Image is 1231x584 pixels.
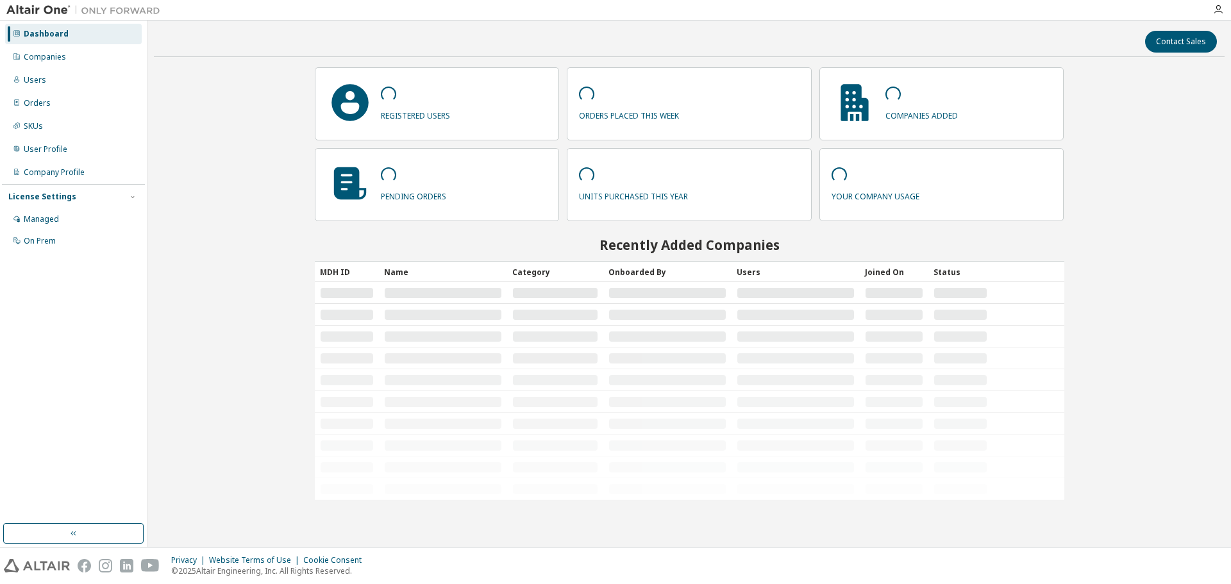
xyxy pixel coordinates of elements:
[832,187,919,202] p: your company usage
[320,262,374,282] div: MDH ID
[24,52,66,62] div: Companies
[24,29,69,39] div: Dashboard
[171,555,209,565] div: Privacy
[24,236,56,246] div: On Prem
[934,262,987,282] div: Status
[608,262,726,282] div: Onboarded By
[512,262,598,282] div: Category
[24,75,46,85] div: Users
[4,559,70,572] img: altair_logo.svg
[24,167,85,178] div: Company Profile
[384,262,502,282] div: Name
[78,559,91,572] img: facebook.svg
[381,187,446,202] p: pending orders
[865,262,923,282] div: Joined On
[171,565,369,576] p: © 2025 Altair Engineering, Inc. All Rights Reserved.
[6,4,167,17] img: Altair One
[120,559,133,572] img: linkedin.svg
[24,214,59,224] div: Managed
[381,106,450,121] p: registered users
[8,192,76,202] div: License Settings
[303,555,369,565] div: Cookie Consent
[885,106,958,121] p: companies added
[1145,31,1217,53] button: Contact Sales
[737,262,855,282] div: Users
[24,144,67,154] div: User Profile
[315,237,1064,253] h2: Recently Added Companies
[24,98,51,108] div: Orders
[209,555,303,565] div: Website Terms of Use
[24,121,43,131] div: SKUs
[579,187,688,202] p: units purchased this year
[141,559,160,572] img: youtube.svg
[99,559,112,572] img: instagram.svg
[579,106,679,121] p: orders placed this week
